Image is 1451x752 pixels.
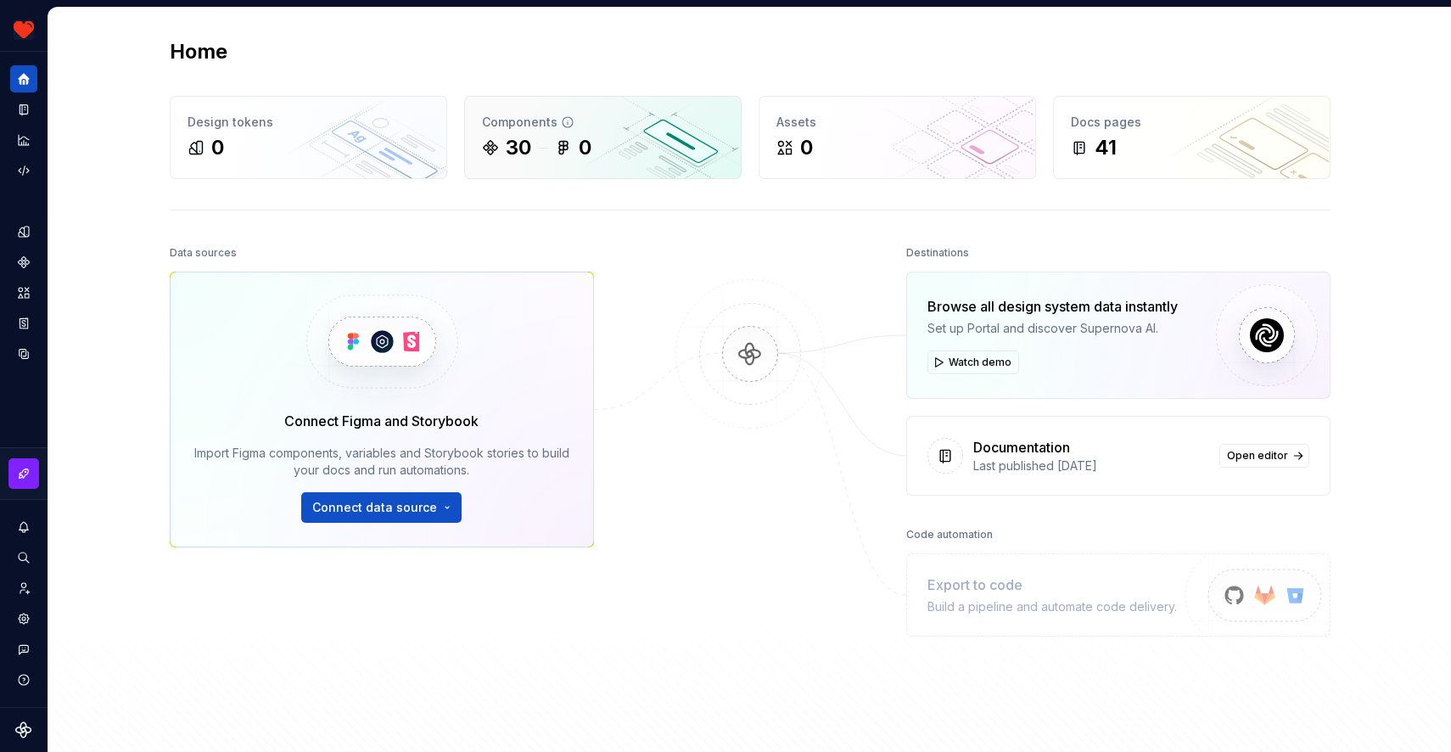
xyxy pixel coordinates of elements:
div: 41 [1095,134,1117,161]
a: Assets [10,279,37,306]
div: Set up Portal and discover Supernova AI. [927,320,1178,337]
button: Connect data source [301,492,462,523]
div: Import Figma components, variables and Storybook stories to build your docs and run automations. [194,445,569,479]
span: Connect data source [312,499,437,516]
a: Analytics [10,126,37,154]
a: Docs pages41 [1053,96,1331,179]
a: Assets0 [759,96,1036,179]
button: Notifications [10,513,37,541]
a: Home [10,65,37,93]
div: Last published [DATE] [973,457,1209,474]
a: Design tokens0 [170,96,447,179]
div: 0 [579,134,591,161]
div: Browse all design system data instantly [927,296,1178,317]
div: Docs pages [1071,114,1313,131]
h2: Home [170,38,227,65]
span: Watch demo [949,356,1011,369]
a: Code automation [10,157,37,184]
div: Assets [776,114,1018,131]
a: Storybook stories [10,310,37,337]
div: Export to code [927,575,1177,595]
div: Build a pipeline and automate code delivery. [927,598,1177,615]
button: Search ⌘K [10,544,37,571]
div: Code automation [906,523,993,547]
a: Documentation [10,96,37,123]
a: Design tokens [10,218,37,245]
a: Invite team [10,575,37,602]
div: 30 [506,134,531,161]
div: Documentation [973,437,1070,457]
div: Connect Figma and Storybook [284,411,479,431]
div: Design tokens [188,114,429,131]
div: Data sources [170,241,237,265]
div: Destinations [906,241,969,265]
div: 0 [800,134,813,161]
div: 0 [211,134,224,161]
a: Components300 [464,96,742,179]
button: Watch demo [927,351,1019,374]
a: Open editor [1219,444,1309,468]
img: 41dd58b4-cf0d-4748-b605-c484c7e167c9.png [14,20,34,40]
span: Open editor [1227,449,1288,463]
a: Data sources [10,340,37,368]
a: Components [10,249,37,276]
a: Settings [10,605,37,632]
svg: Supernova Logo [15,721,32,738]
button: Contact support [10,636,37,663]
div: Components [482,114,724,131]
